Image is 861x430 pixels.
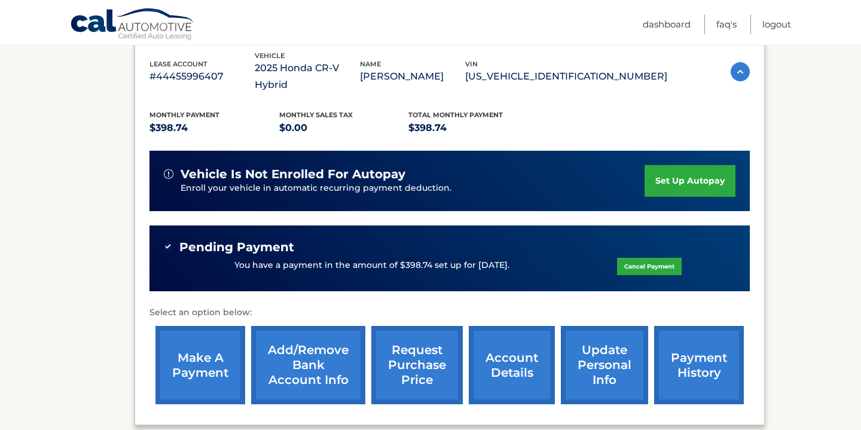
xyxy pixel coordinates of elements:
[643,14,691,34] a: Dashboard
[561,326,648,404] a: update personal info
[360,68,465,85] p: [PERSON_NAME]
[149,306,750,320] p: Select an option below:
[279,111,353,119] span: Monthly sales Tax
[149,60,207,68] span: lease account
[408,111,503,119] span: Total Monthly Payment
[279,120,409,136] p: $0.00
[654,326,744,404] a: payment history
[408,120,538,136] p: $398.74
[731,62,750,81] img: accordion-active.svg
[371,326,463,404] a: request purchase price
[164,169,173,179] img: alert-white.svg
[255,51,285,60] span: vehicle
[716,14,737,34] a: FAQ's
[164,242,172,251] img: check-green.svg
[70,8,196,42] a: Cal Automotive
[155,326,245,404] a: make a payment
[179,240,294,255] span: Pending Payment
[251,326,365,404] a: Add/Remove bank account info
[762,14,791,34] a: Logout
[645,165,735,197] a: set up autopay
[149,120,279,136] p: $398.74
[469,326,555,404] a: account details
[617,258,682,275] a: Cancel Payment
[255,60,360,93] p: 2025 Honda CR-V Hybrid
[234,259,509,272] p: You have a payment in the amount of $398.74 set up for [DATE].
[465,60,478,68] span: vin
[149,111,219,119] span: Monthly Payment
[465,68,667,85] p: [US_VEHICLE_IDENTIFICATION_NUMBER]
[181,167,405,182] span: vehicle is not enrolled for autopay
[149,68,255,85] p: #44455996407
[181,182,645,195] p: Enroll your vehicle in automatic recurring payment deduction.
[360,60,381,68] span: name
